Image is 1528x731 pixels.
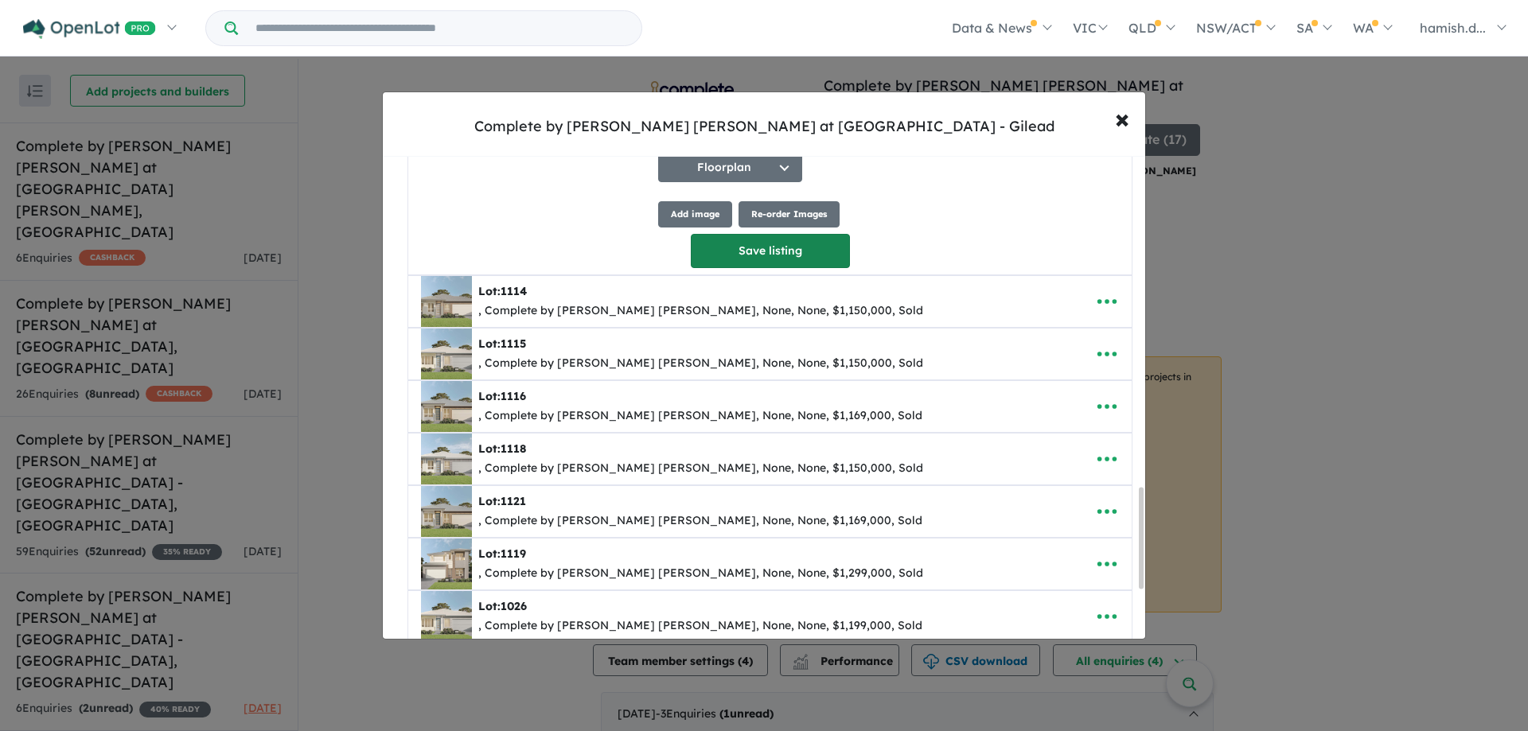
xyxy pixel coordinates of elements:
span: 1118 [501,441,526,456]
span: 1114 [501,284,527,298]
img: Complete%20by%20McDonald%20Jones%20Homes%20at%20Figtree%20Hill%20-%20Gilead%20-%20Lot%201026___17... [421,591,472,642]
input: Try estate name, suburb, builder or developer [241,11,638,45]
span: 1116 [501,389,526,403]
div: , Complete by [PERSON_NAME] [PERSON_NAME], None, None, $1,150,000, Sold [478,354,923,373]
div: , Complete by [PERSON_NAME] [PERSON_NAME], None, None, $1,169,000, Sold [478,511,922,531]
b: Lot: [478,336,526,351]
img: Complete%20by%20McDonald%20Jones%20Homes%20at%20Figtree%20Hill%20-%20Gilead%20-%20Lot%201121___17... [421,486,472,537]
span: 1115 [501,336,526,351]
span: hamish.d... [1420,20,1486,36]
b: Lot: [478,599,527,613]
span: 1121 [501,494,526,508]
button: Floorplan [658,150,802,182]
div: , Complete by [PERSON_NAME] [PERSON_NAME], None, None, $1,150,000, Sold [478,301,923,321]
span: × [1115,101,1129,135]
img: Complete%20by%20McDonald%20Jones%20Homes%20at%20Figtree%20Hill%20-%20Gilead%20-%20Lot%201114___17... [421,276,472,327]
div: , Complete by [PERSON_NAME] [PERSON_NAME], None, None, $1,299,000, Sold [478,564,923,583]
div: , Complete by [PERSON_NAME] [PERSON_NAME], None, None, $1,169,000, Sold [478,406,922,426]
img: Complete%20by%20McDonald%20Jones%20Homes%20at%20Figtree%20Hill%20-%20Gilead%20-%20Lot%201116___17... [421,381,472,432]
button: Re-order Images [739,201,840,227]
span: 1119 [501,546,526,561]
div: , Complete by [PERSON_NAME] [PERSON_NAME], None, None, $1,150,000, Sold [478,459,923,478]
b: Lot: [478,389,526,403]
button: Add image [658,201,732,227]
b: Lot: [478,284,527,298]
b: Lot: [478,546,526,561]
b: Lot: [478,441,526,456]
span: 1026 [501,599,527,613]
button: Save listing [691,234,850,268]
div: Complete by [PERSON_NAME] [PERSON_NAME] at [GEOGRAPHIC_DATA] - Gilead [474,116,1054,137]
img: Complete%20by%20McDonald%20Jones%20Homes%20at%20Figtree%20Hill%20-%20Gilead%20-%20Lot%201118___17... [421,434,472,484]
img: Complete%20by%20McDonald%20Jones%20Homes%20at%20Figtree%20Hill%20-%20Gilead%20-%20Lot%201115___17... [421,329,472,379]
img: Complete%20by%20McDonald%20Jones%20Homes%20at%20Figtree%20Hill%20-%20Gilead%20-%20Lot%201119___17... [421,539,472,589]
b: Lot: [478,494,526,508]
img: Openlot PRO Logo White [23,19,156,39]
div: , Complete by [PERSON_NAME] [PERSON_NAME], None, None, $1,199,000, Sold [478,616,922,636]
